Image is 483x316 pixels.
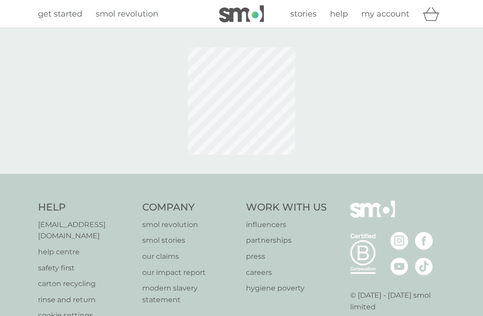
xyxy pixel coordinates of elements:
a: our claims [142,251,237,262]
div: basket [423,5,445,23]
a: stories [290,8,317,21]
a: carton recycling [38,278,133,290]
a: smol revolution [142,219,237,231]
span: smol revolution [96,9,158,19]
a: get started [38,8,82,21]
a: help centre [38,246,133,258]
a: rinse and return [38,294,133,306]
span: get started [38,9,82,19]
a: press [246,251,327,262]
a: hygiene poverty [246,282,327,294]
img: smol [350,201,395,231]
a: careers [246,267,327,278]
h4: Work With Us [246,201,327,215]
a: smol revolution [96,8,158,21]
a: help [330,8,348,21]
a: safety first [38,262,133,274]
h4: Company [142,201,237,215]
a: modern slavery statement [142,282,237,305]
span: my account [361,9,409,19]
a: [EMAIL_ADDRESS][DOMAIN_NAME] [38,219,133,242]
img: visit the smol Youtube page [390,257,408,275]
a: influencers [246,219,327,231]
p: © [DATE] - [DATE] smol limited [350,290,445,312]
span: stories [290,9,317,19]
span: help [330,9,348,19]
a: partnerships [246,235,327,246]
a: our impact report [142,267,237,278]
a: smol stories [142,235,237,246]
img: smol [219,5,264,22]
a: my account [361,8,409,21]
img: visit the smol Tiktok page [415,257,433,275]
h4: Help [38,201,133,215]
img: visit the smol Facebook page [415,232,433,250]
img: visit the smol Instagram page [390,232,408,250]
